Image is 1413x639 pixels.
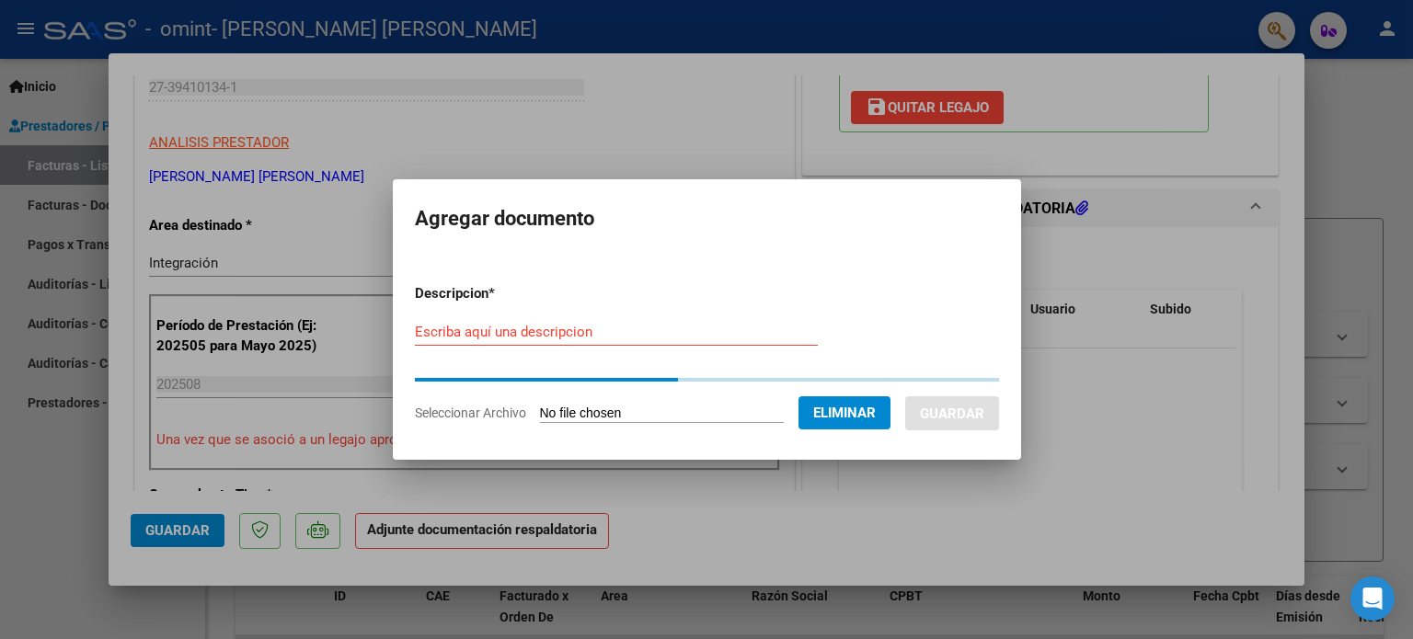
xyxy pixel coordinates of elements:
[415,201,999,236] h2: Agregar documento
[920,405,984,422] span: Guardar
[1350,576,1395,621] div: Open Intercom Messenger
[415,405,526,420] span: Seleccionar Archivo
[905,396,999,430] button: Guardar
[813,405,876,421] span: Eliminar
[415,283,591,304] p: Descripcion
[798,396,890,429] button: Eliminar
